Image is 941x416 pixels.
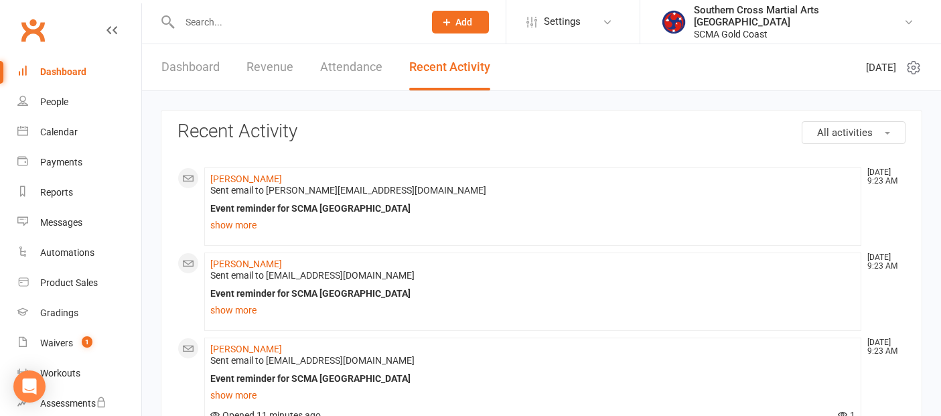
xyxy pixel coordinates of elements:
span: Settings [544,7,581,37]
div: Messages [40,217,82,228]
div: Automations [40,247,94,258]
div: Workouts [40,368,80,378]
span: All activities [817,127,873,139]
a: show more [210,386,855,405]
a: Product Sales [17,268,141,298]
div: Gradings [40,307,78,318]
div: Calendar [40,127,78,137]
a: Messages [17,208,141,238]
div: SCMA Gold Coast [694,28,903,40]
a: People [17,87,141,117]
span: Sent email to [EMAIL_ADDRESS][DOMAIN_NAME] [210,355,415,366]
a: Dashboard [17,57,141,87]
a: show more [210,216,855,234]
span: [DATE] [866,60,896,76]
a: [PERSON_NAME] [210,344,282,354]
h3: Recent Activity [177,121,906,142]
time: [DATE] 9:23 AM [861,168,905,186]
div: Event reminder for SCMA [GEOGRAPHIC_DATA] [210,203,855,214]
button: All activities [802,121,906,144]
div: Payments [40,157,82,167]
a: Automations [17,238,141,268]
div: Product Sales [40,277,98,288]
div: Reports [40,187,73,198]
span: Sent email to [PERSON_NAME][EMAIL_ADDRESS][DOMAIN_NAME] [210,185,486,196]
div: Event reminder for SCMA [GEOGRAPHIC_DATA] [210,288,855,299]
div: Assessments [40,398,106,409]
div: Dashboard [40,66,86,77]
a: Dashboard [161,44,220,90]
div: Southern Cross Martial Arts [GEOGRAPHIC_DATA] [694,4,903,28]
img: thumb_image1620786302.png [660,9,687,36]
button: Add [432,11,489,33]
div: People [40,96,68,107]
a: Payments [17,147,141,178]
a: Reports [17,178,141,208]
a: Recent Activity [409,44,490,90]
a: Calendar [17,117,141,147]
a: [PERSON_NAME] [210,259,282,269]
div: Event reminder for SCMA [GEOGRAPHIC_DATA] [210,373,855,385]
input: Search... [175,13,415,31]
div: Open Intercom Messenger [13,370,46,403]
time: [DATE] 9:23 AM [861,253,905,271]
a: Waivers 1 [17,328,141,358]
span: 1 [82,336,92,348]
a: Workouts [17,358,141,389]
time: [DATE] 9:23 AM [861,338,905,356]
a: show more [210,301,855,320]
a: Clubworx [16,13,50,47]
a: Gradings [17,298,141,328]
a: Attendance [320,44,382,90]
span: Sent email to [EMAIL_ADDRESS][DOMAIN_NAME] [210,270,415,281]
a: Revenue [246,44,293,90]
div: Waivers [40,338,73,348]
a: [PERSON_NAME] [210,174,282,184]
span: Add [455,17,472,27]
